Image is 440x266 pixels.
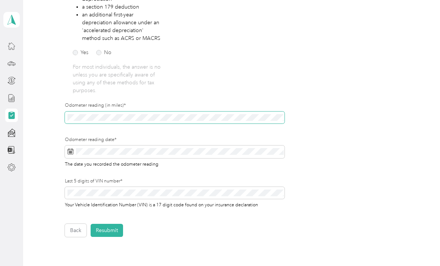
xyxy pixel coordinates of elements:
span: The date you recorded the odometer reading [65,160,158,167]
label: No [96,50,111,55]
iframe: Everlance-gr Chat Button Frame [398,224,440,266]
label: Yes [73,50,88,55]
li: a section 179 deduction [82,3,163,11]
li: an additional first-year depreciation allowance under an 'accelerated depreciation' method such a... [82,11,163,42]
label: Odometer reading (in miles)* [65,102,285,109]
button: Resubmit [91,224,123,237]
p: For most individuals, the answer is no unless you are specifically aware of using any of these me... [73,63,163,94]
button: Back [65,224,87,237]
label: Odometer reading date* [65,137,285,143]
label: Last 5 digits of VIN number* [65,178,285,185]
span: Your Vehicle Identification Number (VIN) is a 17 digit code found on your insurance declaration [65,201,258,208]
